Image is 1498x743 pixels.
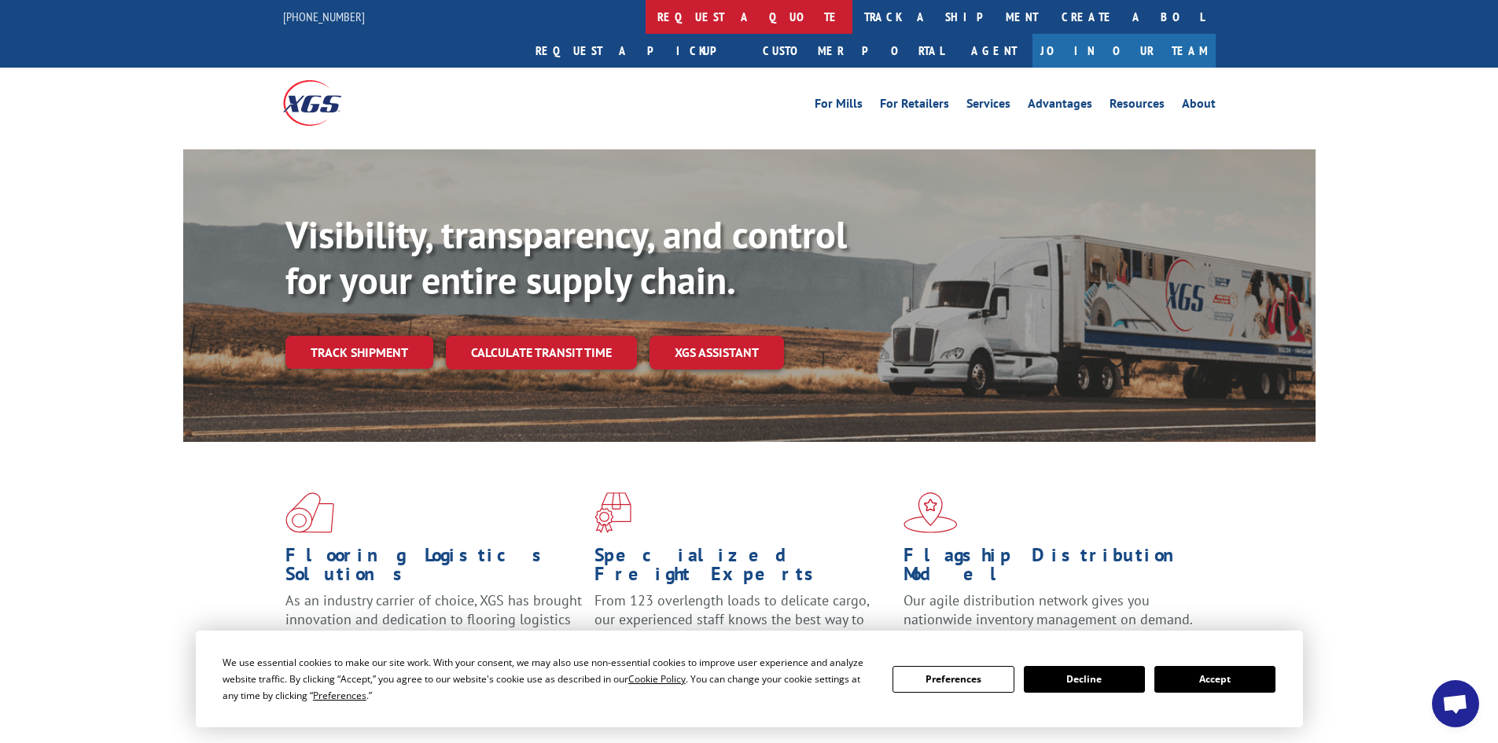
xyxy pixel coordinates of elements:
[628,672,686,686] span: Cookie Policy
[751,34,955,68] a: Customer Portal
[223,654,874,704] div: We use essential cookies to make our site work. With your consent, we may also use non-essential ...
[594,492,631,533] img: xgs-icon-focused-on-flooring-red
[893,666,1014,693] button: Preferences
[285,546,583,591] h1: Flooring Logistics Solutions
[285,492,334,533] img: xgs-icon-total-supply-chain-intelligence-red
[1110,97,1165,115] a: Resources
[1182,97,1216,115] a: About
[196,631,1303,727] div: Cookie Consent Prompt
[1032,34,1216,68] a: Join Our Team
[313,689,366,702] span: Preferences
[1154,666,1275,693] button: Accept
[446,336,637,370] a: Calculate transit time
[524,34,751,68] a: Request a pickup
[966,97,1010,115] a: Services
[904,546,1201,591] h1: Flagship Distribution Model
[650,336,784,370] a: XGS ASSISTANT
[904,591,1193,628] span: Our agile distribution network gives you nationwide inventory management on demand.
[904,492,958,533] img: xgs-icon-flagship-distribution-model-red
[880,97,949,115] a: For Retailers
[285,591,582,647] span: As an industry carrier of choice, XGS has brought innovation and dedication to flooring logistics...
[283,9,365,24] a: [PHONE_NUMBER]
[594,546,892,591] h1: Specialized Freight Experts
[1028,97,1092,115] a: Advantages
[594,591,892,661] p: From 123 overlength loads to delicate cargo, our experienced staff knows the best way to move you...
[285,336,433,369] a: Track shipment
[285,210,847,304] b: Visibility, transparency, and control for your entire supply chain.
[955,34,1032,68] a: Agent
[815,97,863,115] a: For Mills
[1024,666,1145,693] button: Decline
[1432,680,1479,727] a: Open chat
